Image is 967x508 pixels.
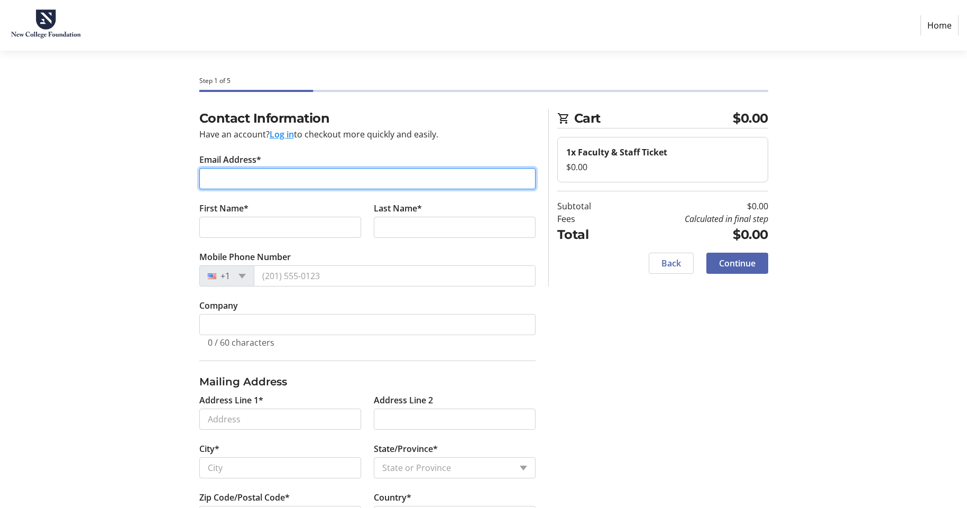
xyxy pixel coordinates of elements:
button: Log in [270,128,294,141]
label: First Name* [199,202,248,215]
td: $0.00 [618,200,768,213]
label: Zip Code/Postal Code* [199,491,290,504]
label: Address Line 2 [374,394,433,407]
span: Continue [719,257,756,270]
button: Continue [706,253,768,274]
label: Last Name* [374,202,422,215]
span: Cart [574,109,733,128]
h3: Mailing Address [199,374,536,390]
input: Address [199,409,361,430]
td: Calculated in final step [618,213,768,225]
span: Back [661,257,681,270]
input: (201) 555-0123 [254,265,536,287]
div: Have an account? to checkout more quickly and easily. [199,128,536,141]
span: $0.00 [733,109,768,128]
td: $0.00 [618,225,768,244]
input: City [199,457,361,478]
label: Email Address* [199,153,261,166]
h2: Contact Information [199,109,536,128]
label: Mobile Phone Number [199,251,291,263]
strong: 1x Faculty & Staff Ticket [566,146,667,158]
div: $0.00 [566,161,759,173]
label: Address Line 1* [199,394,263,407]
label: Company [199,299,238,312]
a: Home [920,15,959,35]
tr-character-limit: 0 / 60 characters [208,337,274,348]
td: Total [557,225,618,244]
td: Fees [557,213,618,225]
img: New College Foundation's Logo [8,4,84,47]
td: Subtotal [557,200,618,213]
label: State/Province* [374,442,438,455]
div: Step 1 of 5 [199,76,768,86]
label: City* [199,442,219,455]
button: Back [649,253,694,274]
label: Country* [374,491,411,504]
